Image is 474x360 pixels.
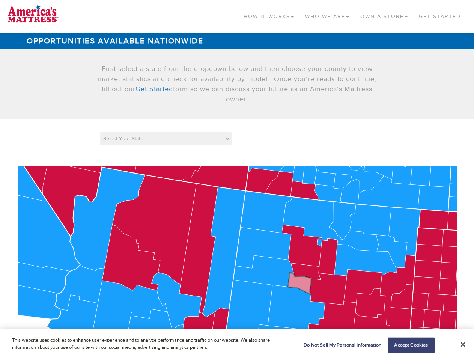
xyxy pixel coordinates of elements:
[96,64,378,104] p: First select a state from the dropdown below and then choose your county to view market statistic...
[12,337,284,351] p: This website uses cookies to enhance user experience and to analyze performance and traffic on ou...
[135,85,173,93] a: Get Started
[388,337,435,353] button: Accept Cookies
[413,4,466,26] a: Get Started
[300,338,381,353] button: Do Not Sell My Personal Information
[299,4,355,26] a: Who We Are
[238,4,299,26] a: How It Works
[461,341,465,348] button: Close
[355,4,413,26] a: Own a Store
[23,33,451,49] h1: Opportunities Available Nationwide
[8,4,59,22] img: logo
